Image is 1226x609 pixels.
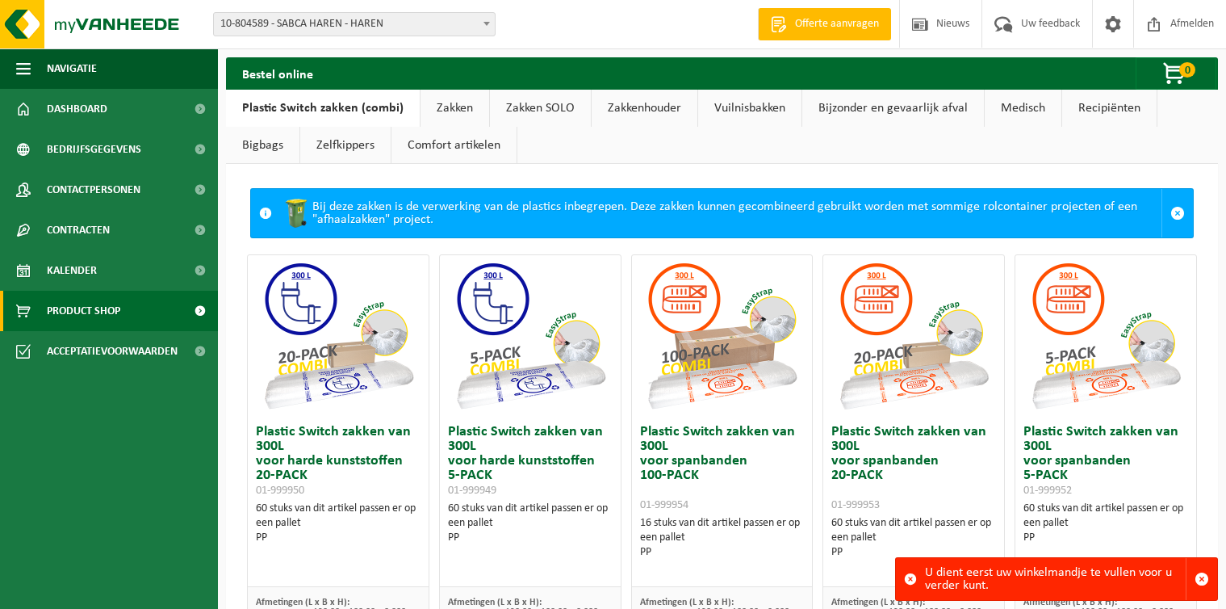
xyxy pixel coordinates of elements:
[758,8,891,40] a: Offerte aanvragen
[448,425,613,498] h3: Plastic Switch zakken van 300L voor harde kunststoffen 5-PACK
[448,485,496,497] span: 01-999949
[300,127,391,164] a: Zelfkippers
[448,598,542,607] span: Afmetingen (L x B x H):
[226,57,329,89] h2: Bestel online
[641,255,802,417] img: 01-999954
[802,90,984,127] a: Bijzonder en gevaarlijk afval
[256,502,421,545] div: 60 stuks van dit artikel passen er op een pallet
[1179,62,1195,78] span: 0
[421,90,489,127] a: Zakken
[450,255,611,417] img: 01-999949
[47,250,97,291] span: Kalender
[391,127,517,164] a: Comfort artikelen
[831,425,996,512] h3: Plastic Switch zakken van 300L voor spanbanden 20-PACK
[256,598,349,607] span: Afmetingen (L x B x H):
[640,545,805,560] div: PP
[47,331,178,372] span: Acceptatievoorwaarden
[592,90,697,127] a: Zakkenhouder
[47,89,107,129] span: Dashboard
[256,485,304,497] span: 01-999950
[226,127,299,164] a: Bigbags
[47,48,97,89] span: Navigatie
[213,12,496,36] span: 10-804589 - SABCA HAREN - HAREN
[1062,90,1157,127] a: Recipiënten
[985,90,1061,127] a: Medisch
[831,516,996,560] div: 60 stuks van dit artikel passen er op een pallet
[925,558,1186,600] div: U dient eerst uw winkelmandje te vullen voor u verder kunt.
[280,189,1161,237] div: Bij deze zakken is de verwerking van de plastics inbegrepen. Deze zakken kunnen gecombineerd gebr...
[1023,531,1188,545] div: PP
[831,598,925,607] span: Afmetingen (L x B x H):
[791,16,883,32] span: Offerte aanvragen
[831,545,996,560] div: PP
[640,598,734,607] span: Afmetingen (L x B x H):
[47,210,110,250] span: Contracten
[1136,57,1216,90] button: 0
[47,170,140,210] span: Contactpersonen
[1023,425,1188,498] h3: Plastic Switch zakken van 300L voor spanbanden 5-PACK
[256,531,421,545] div: PP
[1023,485,1072,497] span: 01-999952
[640,425,805,512] h3: Plastic Switch zakken van 300L voor spanbanden 100-PACK
[214,13,495,36] span: 10-804589 - SABCA HAREN - HAREN
[280,197,312,229] img: WB-0240-HPE-GN-50.png
[448,531,613,545] div: PP
[1023,502,1188,545] div: 60 stuks van dit artikel passen er op een pallet
[490,90,591,127] a: Zakken SOLO
[640,516,805,560] div: 16 stuks van dit artikel passen er op een pallet
[256,425,421,498] h3: Plastic Switch zakken van 300L voor harde kunststoffen 20-PACK
[47,129,141,170] span: Bedrijfsgegevens
[831,499,880,511] span: 01-999953
[698,90,801,127] a: Vuilnisbakken
[1025,255,1186,417] img: 01-999952
[47,291,120,331] span: Product Shop
[257,255,419,417] img: 01-999950
[448,502,613,545] div: 60 stuks van dit artikel passen er op een pallet
[1161,189,1193,237] a: Sluit melding
[226,90,420,127] a: Plastic Switch zakken (combi)
[640,499,688,511] span: 01-999954
[833,255,994,417] img: 01-999953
